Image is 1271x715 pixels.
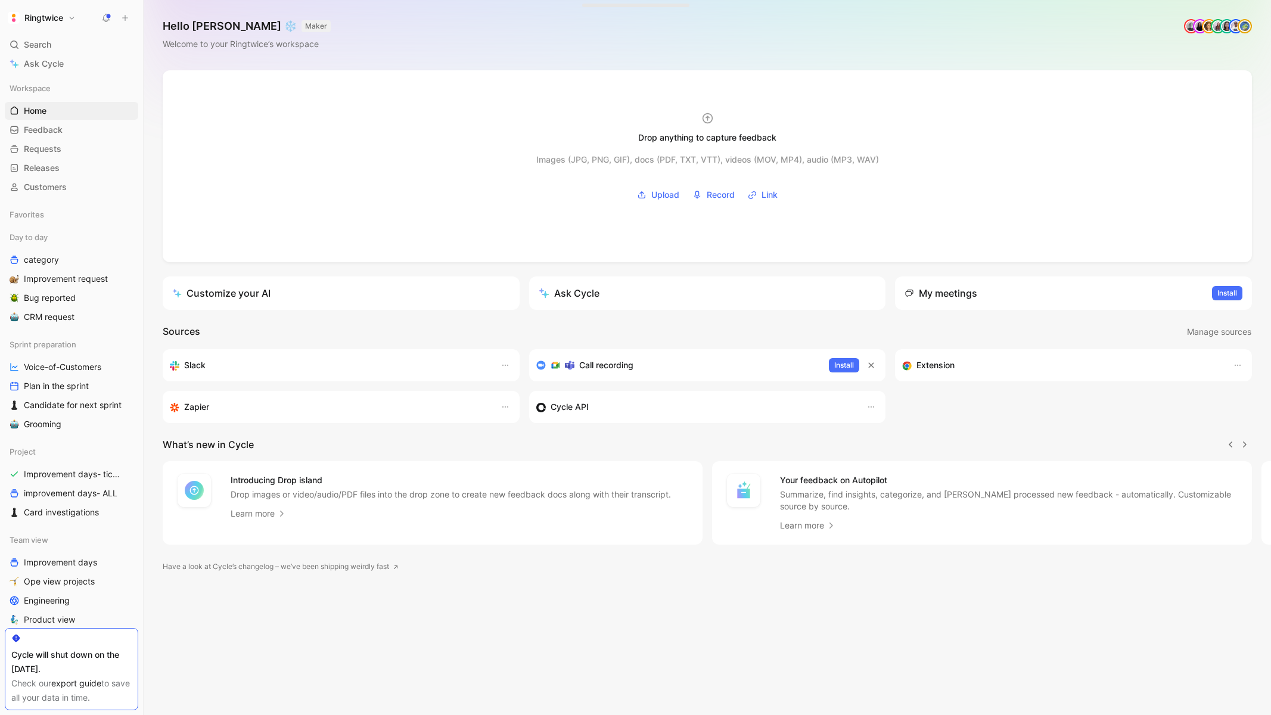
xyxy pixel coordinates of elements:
[5,289,138,307] a: 🪲Bug reported
[24,557,97,568] span: Improvement days
[24,105,46,117] span: Home
[5,335,138,433] div: Sprint preparationVoice-of-CustomersPlan in the sprint♟️Candidate for next sprint🤖Grooming
[10,231,48,243] span: Day to day
[10,338,76,350] span: Sprint preparation
[170,358,489,372] div: Sync your customers, send feedback and get updates in Slack
[184,400,209,414] h3: Zapier
[163,324,200,340] h2: Sources
[5,443,138,521] div: ProjectImprovement days- tickets readyimprovement days- ALL♟️Card investigations
[24,468,125,480] span: Improvement days- tickets ready
[8,12,20,24] img: Ringtwice
[5,503,138,521] a: ♟️Card investigations
[10,534,48,546] span: Team view
[5,335,138,353] div: Sprint preparation
[7,398,21,412] button: ♟️
[24,595,70,607] span: Engineering
[5,140,138,158] a: Requests
[638,130,776,145] div: Drop anything to capture feedback
[7,291,21,305] button: 🪲
[163,276,520,310] a: Customize your AI
[231,489,671,500] p: Drop images or video/audio/PDF files into the drop zone to create new feedback docs along with th...
[24,57,64,71] span: Ask Cycle
[5,251,138,269] a: category
[5,443,138,461] div: Project
[5,484,138,502] a: improvement days- ALL
[302,20,331,32] button: MAKER
[1194,20,1206,32] img: avatar
[5,36,138,54] div: Search
[5,121,138,139] a: Feedback
[5,465,138,483] a: Improvement days- tickets ready
[24,380,89,392] span: Plan in the sprint
[24,311,74,323] span: CRM request
[24,506,99,518] span: Card investigations
[24,273,108,285] span: Improvement request
[163,19,331,33] h1: Hello [PERSON_NAME] ❄️
[5,206,138,223] div: Favorites
[829,358,859,372] button: Install
[24,418,61,430] span: Grooming
[536,358,820,372] div: Record & transcribe meetings from Zoom, Meet & Teams.
[5,531,138,549] div: Team view
[5,415,138,433] a: 🤖Grooming
[10,508,19,517] img: ♟️
[24,576,95,587] span: Ope view projects
[780,489,1238,512] p: Summarize, find insights, categorize, and [PERSON_NAME] processed new feedback - automatically. C...
[10,400,19,410] img: ♟️
[916,358,955,372] h3: Extension
[5,270,138,288] a: 🐌Improvement request
[1217,287,1237,299] span: Install
[5,592,138,610] a: Engineering
[744,186,782,204] button: Link
[7,417,21,431] button: 🤖
[5,358,138,376] a: Voice-of-Customers
[163,561,399,573] a: Have a look at Cycle’s changelog – we’ve been shipping weirdly fast
[529,276,886,310] button: Ask Cycle
[5,10,79,26] button: RingtwiceRingtwice
[5,396,138,414] a: ♟️Candidate for next sprint
[5,228,138,326] div: Day to daycategory🐌Improvement request🪲Bug reported🤖CRM request
[10,312,19,322] img: 🤖
[10,419,19,429] img: 🤖
[7,310,21,324] button: 🤖
[5,102,138,120] a: Home
[24,399,122,411] span: Candidate for next sprint
[10,82,51,94] span: Workspace
[10,577,19,586] img: 🤸
[5,55,138,73] a: Ask Cycle
[11,676,132,705] div: Check our to save all your data in time.
[7,574,21,589] button: 🤸
[5,159,138,177] a: Releases
[579,358,633,372] h3: Call recording
[539,286,599,300] div: Ask Cycle
[1187,325,1251,339] span: Manage sources
[231,506,287,521] a: Learn more
[7,505,21,520] button: ♟️
[762,188,778,202] span: Link
[5,308,138,326] a: 🤖CRM request
[5,178,138,196] a: Customers
[51,678,101,688] a: export guide
[24,254,59,266] span: category
[231,473,671,487] h4: Introducing Drop island
[24,162,60,174] span: Releases
[5,531,138,705] div: Team viewImprovement days🤸Ope view projectsEngineering🧞‍♂️Product view🔢Data view💌Market view🤸Ope ...
[5,611,138,629] a: 🧞‍♂️Product view
[5,573,138,590] a: 🤸Ope view projects
[707,188,735,202] span: Record
[10,293,19,303] img: 🪲
[163,37,331,51] div: Welcome to your Ringtwice’s workspace
[651,188,679,202] span: Upload
[7,613,21,627] button: 🧞‍♂️
[5,79,138,97] div: Workspace
[5,377,138,395] a: Plan in the sprint
[905,286,977,300] div: My meetings
[5,554,138,571] a: Improvement days
[24,292,76,304] span: Bug reported
[170,400,489,414] div: Capture feedback from thousands of sources with Zapier (survey results, recordings, sheets, etc).
[10,209,44,220] span: Favorites
[780,473,1238,487] h4: Your feedback on Autopilot
[24,181,67,193] span: Customers
[688,186,739,204] button: Record
[834,359,854,371] span: Install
